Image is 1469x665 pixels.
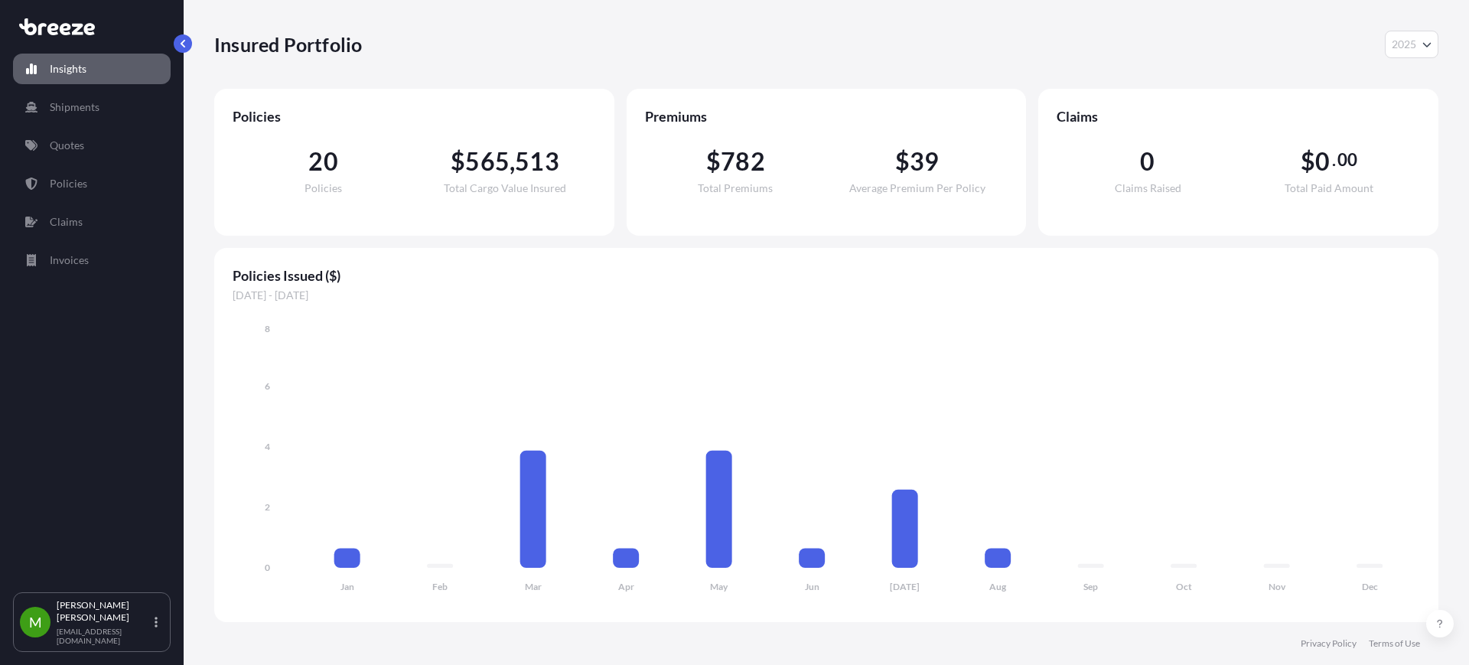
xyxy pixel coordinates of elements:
tspan: Jan [340,581,354,592]
span: Total Premiums [698,183,773,194]
tspan: Oct [1176,581,1192,592]
button: Year Selector [1385,31,1438,58]
span: 513 [515,149,559,174]
a: Insights [13,54,171,84]
a: Privacy Policy [1301,637,1357,650]
p: Policies [50,176,87,191]
tspan: Sep [1083,581,1098,592]
tspan: 0 [265,562,270,573]
a: Claims [13,207,171,237]
span: Premiums [645,107,1008,126]
p: Insights [50,61,86,77]
tspan: Aug [989,581,1007,592]
span: Policies Issued ($) [233,266,1420,285]
tspan: Mar [525,581,542,592]
p: Invoices [50,253,89,268]
span: 20 [308,149,337,174]
tspan: May [710,581,728,592]
span: M [29,614,42,630]
a: Terms of Use [1369,637,1420,650]
span: 39 [910,149,939,174]
a: Shipments [13,92,171,122]
tspan: Jun [805,581,819,592]
a: Quotes [13,130,171,161]
span: $ [451,149,465,174]
span: 782 [721,149,765,174]
p: Insured Portfolio [214,32,362,57]
p: [EMAIL_ADDRESS][DOMAIN_NAME] [57,627,151,645]
span: $ [1301,149,1315,174]
span: Policies [233,107,596,126]
span: Total Cargo Value Insured [444,183,566,194]
span: Policies [305,183,342,194]
span: 565 [465,149,510,174]
p: Claims [50,214,83,230]
span: 0 [1315,149,1330,174]
a: Policies [13,168,171,199]
span: Total Paid Amount [1285,183,1373,194]
a: Invoices [13,245,171,275]
tspan: 6 [265,380,270,392]
span: 0 [1140,149,1155,174]
p: Shipments [50,99,99,115]
span: . [1332,154,1336,166]
span: 00 [1337,154,1357,166]
p: Quotes [50,138,84,153]
tspan: 2 [265,501,270,513]
tspan: Nov [1269,581,1286,592]
tspan: Feb [432,581,448,592]
span: Average Premium Per Policy [849,183,985,194]
tspan: [DATE] [890,581,920,592]
span: $ [706,149,721,174]
span: , [510,149,515,174]
span: [DATE] - [DATE] [233,288,1420,303]
p: [PERSON_NAME] [PERSON_NAME] [57,599,151,624]
tspan: Apr [618,581,634,592]
span: Claims Raised [1115,183,1181,194]
tspan: 4 [265,441,270,452]
span: $ [895,149,910,174]
tspan: Dec [1362,581,1378,592]
span: 2025 [1392,37,1416,52]
tspan: 8 [265,323,270,334]
span: Claims [1057,107,1420,126]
